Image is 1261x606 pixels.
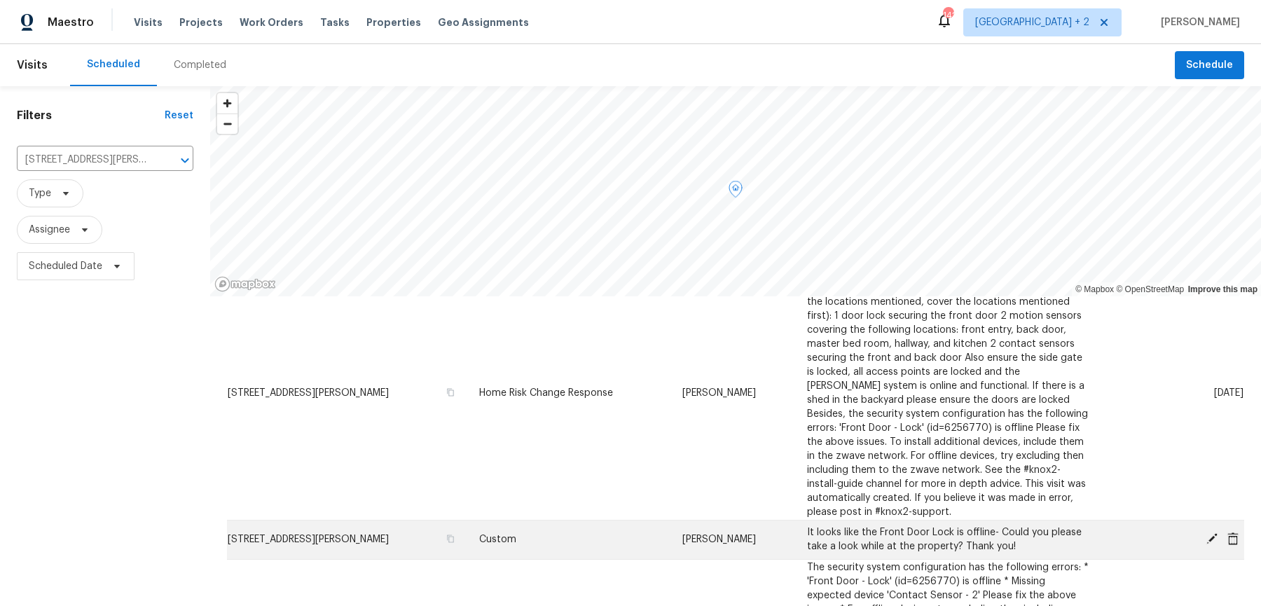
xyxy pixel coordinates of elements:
span: Visits [134,15,163,29]
span: Scheduled Date [29,259,102,273]
a: OpenStreetMap [1116,284,1184,294]
span: Assignee [29,223,70,237]
span: Please ensure the sensors below are installed to better secure the home: (If the number of device... [807,269,1088,517]
span: [PERSON_NAME] [682,388,756,398]
button: Copy Address [444,532,457,545]
span: [STREET_ADDRESS][PERSON_NAME] [228,388,389,398]
span: Home Risk Change Response [479,388,613,398]
button: Copy Address [444,386,457,399]
div: 142 [943,8,953,22]
span: Work Orders [240,15,303,29]
span: Tasks [320,18,350,27]
span: Edit [1201,532,1222,545]
span: Schedule [1186,57,1233,74]
div: Reset [165,109,193,123]
button: Zoom in [217,93,237,113]
span: Geo Assignments [438,15,529,29]
span: Projects [179,15,223,29]
span: Visits [17,50,48,81]
span: Cancel [1222,532,1243,545]
span: [PERSON_NAME] [682,535,756,544]
div: Scheduled [87,57,140,71]
span: Maestro [48,15,94,29]
div: Completed [174,58,226,72]
span: [PERSON_NAME] [1155,15,1240,29]
span: Custom [479,535,516,544]
input: Search for an address... [17,149,154,171]
span: [DATE] [1214,388,1243,398]
button: Zoom out [217,113,237,134]
a: Improve this map [1188,284,1257,294]
span: [GEOGRAPHIC_DATA] + 2 [975,15,1089,29]
button: Schedule [1175,51,1244,80]
button: Open [175,151,195,170]
a: Mapbox [1075,284,1114,294]
div: Map marker [729,181,743,202]
a: Mapbox homepage [214,276,276,292]
span: Type [29,186,51,200]
span: It looks like the Front Door Lock is offline- Could you please take a look while at the property?... [807,528,1082,551]
span: [STREET_ADDRESS][PERSON_NAME] [228,535,389,544]
canvas: Map [210,86,1261,296]
h1: Filters [17,109,165,123]
span: Properties [366,15,421,29]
